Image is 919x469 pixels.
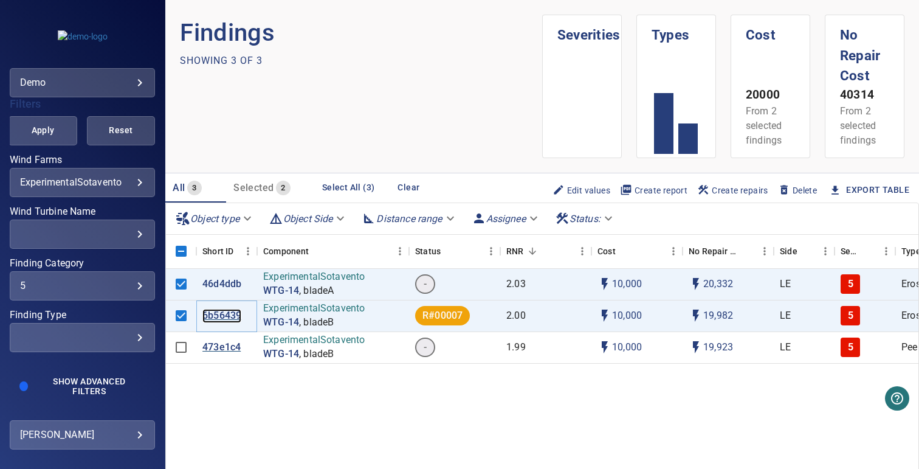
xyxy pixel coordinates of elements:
p: 6b56439 [202,309,241,323]
button: Menu [877,242,895,260]
button: Menu [239,242,257,260]
div: Cost [591,234,683,268]
p: 20,332 [703,277,733,291]
div: Component [263,234,309,268]
a: WTG-14 [263,316,299,330]
div: Wind Farms [10,168,155,197]
div: Projected additional costs incurred by waiting 1 year to repair. This is a function of possible i... [689,234,738,268]
div: Repair Now Ratio: The ratio of the additional incurred cost of repair in 1 year and the cost of r... [506,234,523,268]
span: - [416,277,434,291]
span: Show Advanced Filters [40,377,138,396]
button: Delete [773,180,822,201]
span: All [173,182,185,193]
label: Wind Farms [10,155,155,165]
div: Severity [841,234,860,268]
div: 5 [20,280,145,291]
p: 20000 [746,86,795,104]
button: Apply [9,116,77,145]
span: Delete [778,184,817,197]
h1: Severities [557,15,607,46]
em: Assignee [486,213,526,224]
p: Findings [180,15,542,51]
button: Menu [573,242,591,260]
div: demo [10,68,155,97]
button: Show Advanced Filters [33,372,145,401]
svg: Auto impact [689,277,703,291]
p: 5 [848,277,853,291]
p: 10,000 [612,309,642,323]
div: Assignee [467,208,545,229]
p: , bladeB [299,347,334,361]
div: The base labour and equipment costs to repair the finding. Does not include the loss of productio... [597,234,616,268]
div: [PERSON_NAME] [20,425,145,445]
button: Create report [615,180,692,201]
p: 10,000 [612,341,642,355]
div: Side [780,234,797,268]
span: Create report [620,184,687,197]
span: 2 [276,181,290,195]
button: Export Table [822,179,919,201]
button: Reset [87,116,155,145]
button: Sort [738,243,756,260]
a: 46d4ddb [202,277,241,291]
em: Status : [570,213,601,224]
div: Object type [171,208,259,229]
p: LE [780,309,791,323]
span: Edit values [552,184,610,197]
p: 1.99 [506,341,526,355]
em: Object Side [283,213,333,224]
p: , bladeA [299,284,334,298]
button: Sort [524,243,541,260]
a: WTG-14 [263,347,299,361]
div: Object Side [264,208,353,229]
div: ExperimentalSotavento [20,176,145,188]
a: 473e1c4 [202,341,241,355]
p: Showing 3 of 3 [180,54,263,68]
button: Menu [391,242,409,260]
h4: Filters [10,98,155,110]
span: From 2 selected findings [746,105,782,146]
button: Sort [441,243,458,260]
div: Short ID [202,234,233,268]
button: Create repairs [692,180,773,201]
label: Wind Turbine Name [10,207,155,217]
div: No Repair Cost [683,234,774,268]
p: 40314 [840,86,889,104]
img: demo-logo [58,30,108,43]
div: Status [409,234,500,268]
p: 19,923 [703,341,733,355]
span: Selected [233,182,274,193]
button: Menu [816,242,835,260]
div: R#00007 [415,306,470,325]
button: Sort [309,243,326,260]
div: Short ID [196,234,257,268]
button: Menu [664,242,683,260]
p: ExperimentalSotavento [263,270,365,284]
h1: Cost [746,15,795,46]
span: Create repairs [697,184,768,197]
p: , bladeB [299,316,334,330]
label: Finding Category [10,259,155,268]
div: Severity [835,234,895,268]
h1: Types [652,15,701,46]
p: ExperimentalSotavento [263,333,365,347]
div: Wind Turbine Name [10,220,155,249]
button: Select All (3) [317,176,380,199]
a: WTG-14 [263,284,299,298]
div: Finding Type [10,323,155,352]
button: Sort [860,243,877,260]
span: Apply [24,123,61,138]
p: LE [780,277,791,291]
div: Side [774,234,835,268]
div: Status [415,234,441,268]
p: 2.03 [506,277,526,291]
a: Export Table [846,182,909,198]
span: 3 [187,181,201,195]
em: Distance range [376,213,442,224]
svg: Auto cost [597,340,612,355]
div: Finding Category [10,271,155,301]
